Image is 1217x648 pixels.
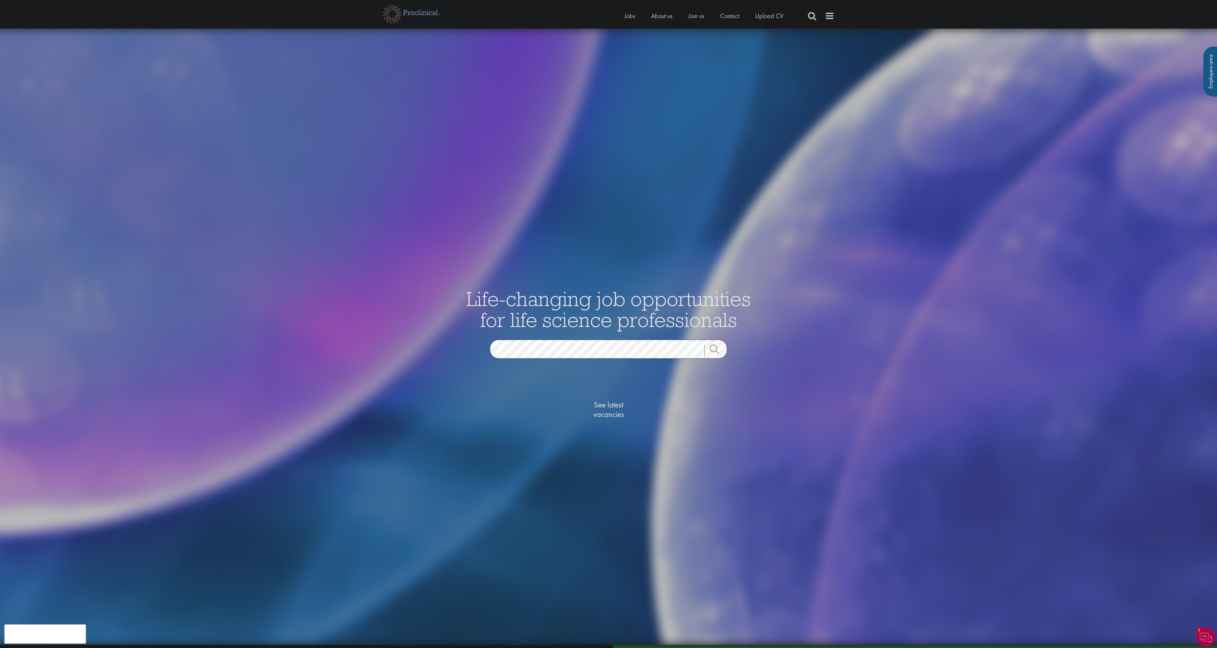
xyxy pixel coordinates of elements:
span: Life-changing job opportunities for life science professionals [466,286,751,332]
a: Contact [720,12,739,20]
a: Jobs [624,12,635,20]
iframe: reCAPTCHA [4,624,86,644]
span: 1 [1196,627,1202,633]
a: Job search submit button [705,344,732,357]
a: About us [651,12,672,20]
a: Join us [688,12,704,20]
img: Chatbot [1196,627,1215,646]
a: See latestvacancies [577,375,640,445]
a: Upload CV [755,12,783,20]
span: See latest vacancies [577,400,640,419]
